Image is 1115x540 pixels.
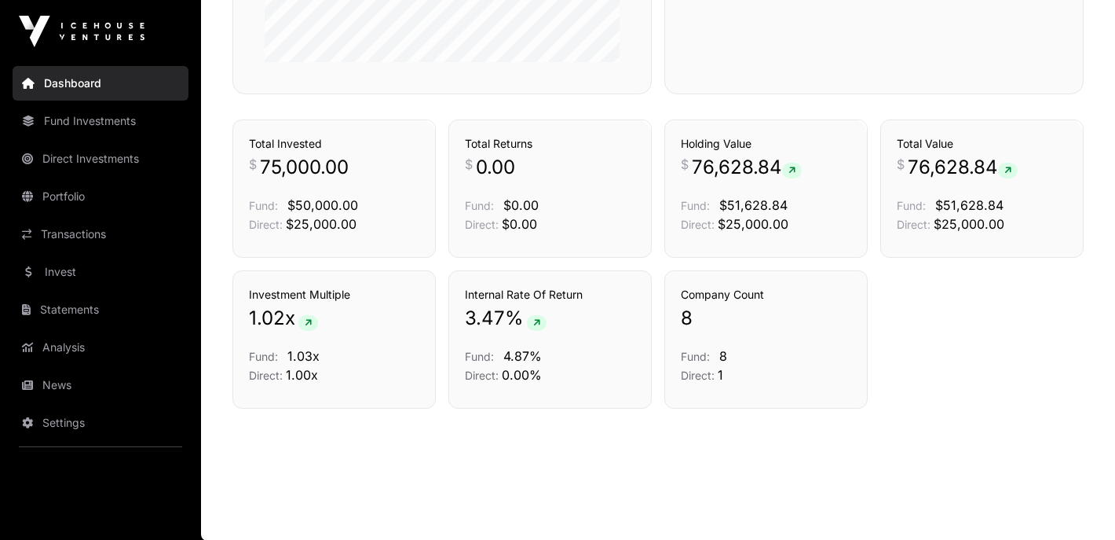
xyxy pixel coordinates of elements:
[249,199,278,212] span: Fund:
[286,216,356,232] span: $25,000.00
[681,369,715,382] span: Direct:
[908,155,1018,180] span: 76,628.84
[13,406,188,440] a: Settings
[502,216,537,232] span: $0.00
[476,155,515,180] span: 0.00
[503,197,539,213] span: $0.00
[503,348,542,364] span: 4.87%
[718,367,723,383] span: 1
[13,330,188,365] a: Analysis
[465,350,494,363] span: Fund:
[897,218,930,231] span: Direct:
[465,155,473,174] span: $
[249,306,285,331] span: 1.02
[13,104,188,138] a: Fund Investments
[13,368,188,402] a: News
[465,136,635,152] h3: Total Returns
[681,350,710,363] span: Fund:
[465,199,494,212] span: Fund:
[249,287,419,303] h3: Investment Multiple
[19,16,144,47] img: Icehouse Ventures Logo
[1036,465,1115,540] iframe: Chat Widget
[897,155,905,174] span: $
[249,155,257,174] span: $
[13,66,188,101] a: Dashboard
[13,255,188,289] a: Invest
[249,218,283,231] span: Direct:
[13,217,188,252] a: Transactions
[249,369,283,382] span: Direct:
[934,216,1004,232] span: $25,000.00
[286,367,318,383] span: 1.00x
[13,141,188,176] a: Direct Investments
[681,199,710,212] span: Fund:
[897,136,1067,152] h3: Total Value
[502,367,542,383] span: 0.00%
[935,197,1003,213] span: $51,628.84
[465,218,499,231] span: Direct:
[719,348,727,364] span: 8
[465,306,505,331] span: 3.47
[681,136,851,152] h3: Holding Value
[681,306,693,331] span: 8
[249,350,278,363] span: Fund:
[13,179,188,214] a: Portfolio
[285,306,295,331] span: x
[249,136,419,152] h3: Total Invested
[260,155,349,180] span: 75,000.00
[287,197,358,213] span: $50,000.00
[897,199,926,212] span: Fund:
[681,218,715,231] span: Direct:
[718,216,788,232] span: $25,000.00
[681,155,689,174] span: $
[692,155,802,180] span: 76,628.84
[13,292,188,327] a: Statements
[505,306,524,331] span: %
[287,348,320,364] span: 1.03x
[681,287,851,303] h3: Company Count
[719,197,788,213] span: $51,628.84
[465,369,499,382] span: Direct:
[465,287,635,303] h3: Internal Rate Of Return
